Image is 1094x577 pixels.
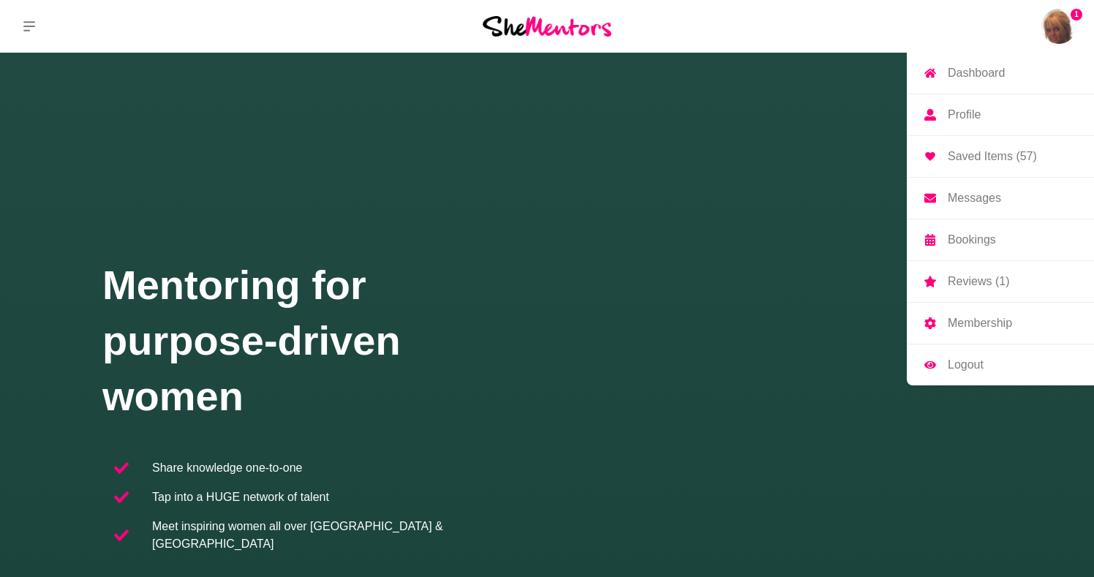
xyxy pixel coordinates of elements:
img: She Mentors Logo [483,16,611,36]
p: Share knowledge one-to-one [152,459,302,477]
p: Bookings [948,234,996,246]
a: Profile [907,94,1094,135]
a: Messages [907,178,1094,219]
p: Messages [948,192,1001,204]
p: Membership [948,317,1012,329]
p: Tap into a HUGE network of talent [152,489,329,506]
a: Saved Items (57) [907,136,1094,177]
a: Dashboard [907,53,1094,94]
img: Kirsten Iosefo [1041,9,1076,44]
p: Meet inspiring women all over [GEOGRAPHIC_DATA] & [GEOGRAPHIC_DATA] [152,518,535,553]
h1: Mentoring for purpose-driven women [102,257,547,424]
a: Reviews (1) [907,261,1094,302]
p: Saved Items (57) [948,151,1037,162]
p: Dashboard [948,67,1005,79]
a: Bookings [907,219,1094,260]
span: 1 [1071,9,1082,20]
p: Logout [948,359,984,371]
a: Kirsten Iosefo1DashboardProfileSaved Items (57)MessagesBookingsReviews (1)MembershipLogout [1041,9,1076,44]
p: Profile [948,109,981,121]
p: Reviews (1) [948,276,1009,287]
